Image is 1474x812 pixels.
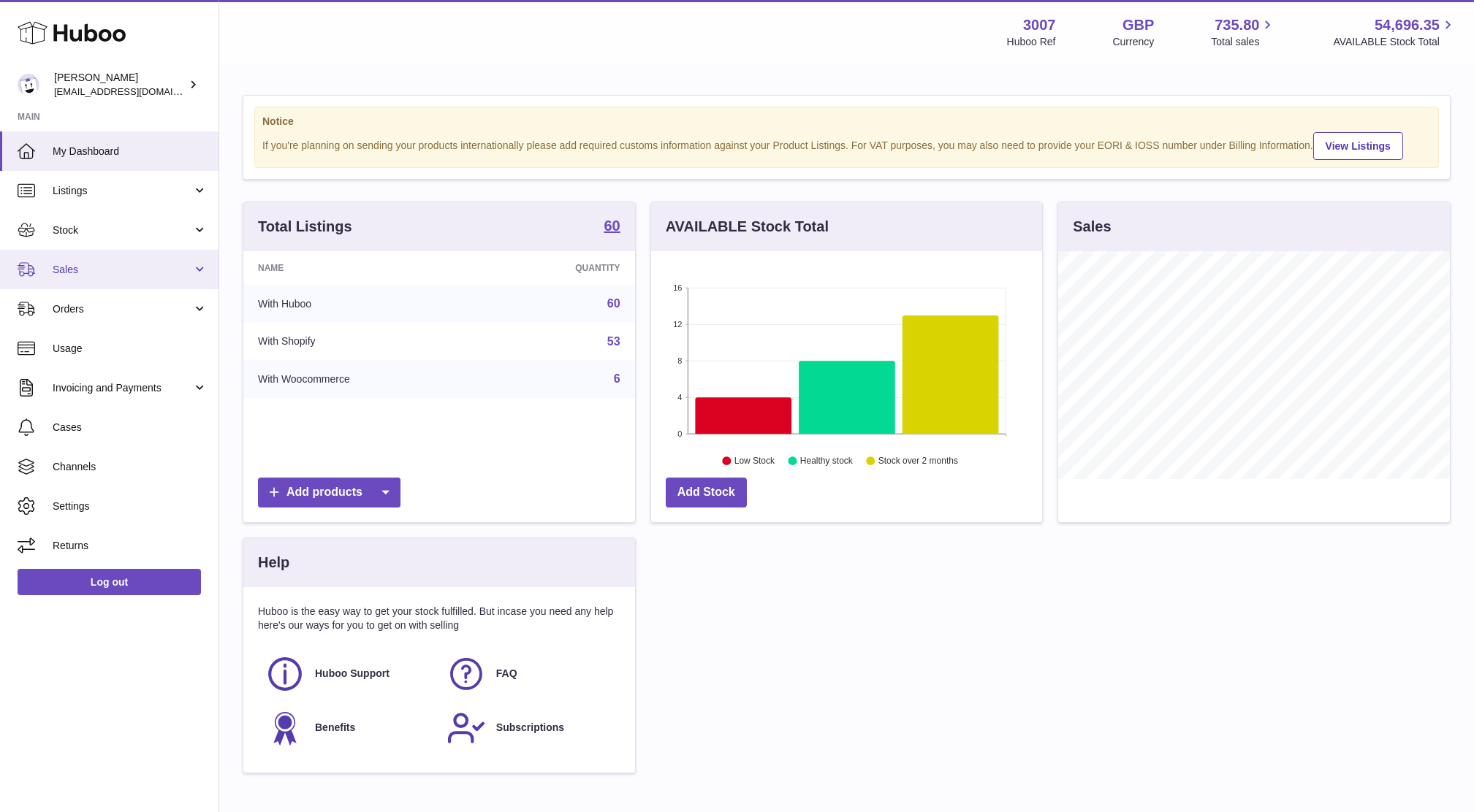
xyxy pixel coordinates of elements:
[53,539,208,553] span: Returns
[1211,15,1276,49] a: 735.80 Total sales
[53,145,208,158] span: My Dashboard
[1215,15,1259,35] span: 735.80
[1073,217,1111,237] h3: Sales
[607,335,620,348] a: 53
[53,381,192,395] span: Invoicing and Payments
[315,721,355,735] span: Benefits
[607,297,620,310] a: 60
[53,184,192,198] span: Listings
[666,217,829,237] h3: AVAILABLE Stock Total
[1375,15,1440,35] span: 54,696.35
[54,85,215,97] span: [EMAIL_ADDRESS][DOMAIN_NAME]
[243,323,486,361] td: With Shopify
[53,223,192,237] span: Stock
[734,456,775,467] text: Low Stock
[18,569,201,595] a: Log out
[800,456,854,467] text: Healthy stock
[53,499,208,513] span: Settings
[265,654,432,694] a: Huboo Support
[1333,35,1456,49] span: AVAILABLE Stock Total
[315,667,390,681] span: Huboo Support
[53,302,192,316] span: Orders
[1122,15,1154,35] strong: GBP
[447,708,613,748] a: Subscriptions
[53,421,208,434] span: Cases
[604,218,620,233] strong: 60
[614,372,620,385] a: 6
[447,654,613,694] a: FAQ
[258,605,620,632] p: Huboo is the easy way to get your stock fulfilled. But incase you need any help here's our ways f...
[1333,15,1456,49] a: 54,696.35 AVAILABLE Stock Total
[673,283,682,292] text: 16
[243,360,486,398] td: With Woocommerce
[258,217,352,237] h3: Total Listings
[262,130,1431,160] div: If you're planning on sending your products internationally please add required customs informati...
[604,218,620,236] a: 60
[878,456,958,467] text: Stock over 2 months
[54,71,186,99] div: [PERSON_NAME]
[265,708,432,748] a: Benefits
[496,667,517,681] span: FAQ
[486,251,634,285] th: Quantity
[258,553,289,572] h3: Help
[243,251,486,285] th: Name
[53,263,192,277] span: Sales
[666,478,747,507] a: Add Stock
[18,74,39,96] img: bevmay@maysama.com
[262,115,1431,129] strong: Notice
[677,393,682,402] text: 4
[53,342,208,356] span: Usage
[673,320,682,329] text: 12
[1113,35,1155,49] div: Currency
[243,285,486,323] td: With Huboo
[1023,15,1056,35] strong: 3007
[1313,132,1403,160] a: View Listings
[1007,35,1056,49] div: Huboo Ref
[258,478,400,507] a: Add products
[496,721,564,735] span: Subscriptions
[1211,35,1276,49] span: Total sales
[677,356,682,365] text: 8
[677,429,682,438] text: 0
[53,460,208,474] span: Channels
